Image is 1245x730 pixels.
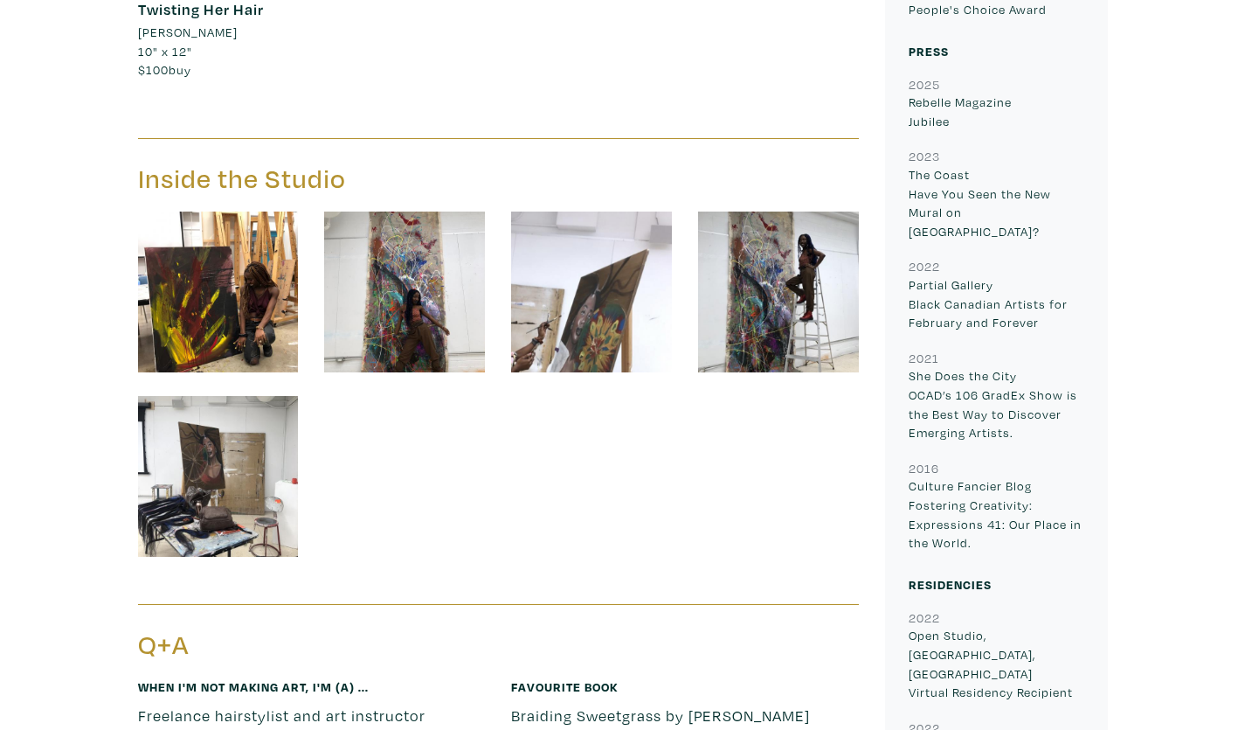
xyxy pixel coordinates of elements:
h3: Q+A [138,629,486,662]
small: Press [909,43,949,59]
img: phpThumb.php [138,396,299,557]
p: She Does the City OCAD’s 106 GradEx Show is the Best Way to Discover Emerging Artists. [909,366,1084,441]
a: [PERSON_NAME] [138,23,361,42]
span: buy [138,61,191,78]
img: phpThumb.php [698,212,859,372]
img: phpThumb.php [511,212,672,372]
small: When I'm not making art, I'm (a) ... [138,678,369,695]
p: The Coast Have You Seen the New Mural on [GEOGRAPHIC_DATA]? [909,165,1084,240]
img: phpThumb.php [324,212,485,372]
p: Partial Gallery Black Canadian Artists for February and Forever [909,275,1084,332]
span: 10" x 12" [138,43,192,59]
small: 2022 [909,258,940,275]
small: 2016 [909,460,939,476]
span: $100 [138,61,169,78]
small: Residencies [909,576,992,593]
p: Open Studio, [GEOGRAPHIC_DATA],[GEOGRAPHIC_DATA] Virtual Residency Recipient [909,626,1084,701]
small: Favourite book [511,678,618,695]
small: 2021 [909,350,939,366]
li: [PERSON_NAME] [138,23,238,42]
p: Culture Fancier Blog Fostering Creativity: Expressions 41: Our Place in the World. [909,476,1084,552]
img: phpThumb.php [138,212,299,372]
small: 2025 [909,76,940,93]
small: 2023 [909,148,940,164]
p: Rebelle Magazine Jubilee [909,93,1084,130]
p: Freelance hairstylist and art instructor [138,704,486,727]
h3: Inside the Studio [138,163,486,196]
small: 2022 [909,609,940,626]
